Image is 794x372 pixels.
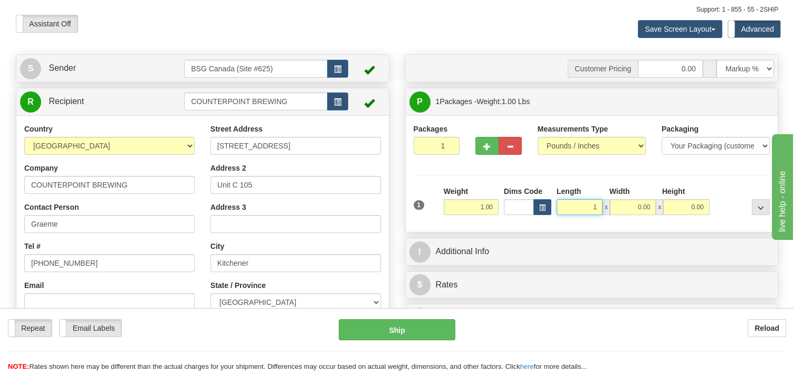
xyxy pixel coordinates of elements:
input: Recipient Id [184,92,328,110]
label: Tel # [24,241,41,252]
label: Weight [444,186,468,197]
label: Street Address [211,124,263,134]
span: S [20,58,41,79]
label: Address 3 [211,202,246,212]
a: P 1Packages -Weight:1.00 Lbs [409,91,774,113]
a: S Sender [20,58,184,79]
label: Packaging [662,124,699,134]
span: Customer Pricing [568,60,637,78]
label: Address 2 [211,163,246,173]
label: Repeat [8,320,52,337]
a: here [520,362,534,370]
span: Packages - [436,91,530,112]
b: Reload [754,324,779,332]
span: Sender [49,63,76,72]
span: Recipient [49,97,84,106]
label: Email Labels [60,320,121,337]
span: Weight: [476,97,530,106]
span: R [20,91,41,113]
a: IAdditional Info [409,241,774,263]
label: Packages [414,124,448,134]
a: OShipment Options [409,307,774,329]
label: Length [557,186,581,197]
div: live help - online [8,6,98,19]
a: R Recipient [20,91,166,113]
label: Dims Code [504,186,542,197]
label: Assistant Off [16,15,78,32]
label: Width [609,186,630,197]
label: Contact Person [24,202,79,212]
label: City [211,241,224,252]
span: NOTE: [8,362,29,370]
input: Sender Id [184,60,328,78]
span: 1.00 [502,97,516,106]
span: 1 [414,200,425,210]
div: Support: 1 - 855 - 55 - 2SHIP [16,5,778,14]
label: Advanced [728,21,780,38]
span: I [409,241,431,263]
a: $Rates [409,274,774,296]
span: Lbs [518,97,530,106]
label: Height [662,186,685,197]
label: State / Province [211,280,266,291]
span: x [602,199,610,215]
span: P [409,91,431,113]
button: Save Screen Layout [638,20,722,38]
input: Enter a location [211,137,381,155]
label: Country [24,124,53,134]
button: Reload [748,319,786,337]
iframe: chat widget [770,132,793,240]
span: $ [409,274,431,295]
span: 1 [436,97,440,106]
div: ... [752,199,770,215]
span: O [409,308,431,329]
button: Ship [339,319,455,340]
label: Company [24,163,58,173]
label: Email [24,280,44,291]
span: x [656,199,663,215]
label: Measurements Type [538,124,608,134]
